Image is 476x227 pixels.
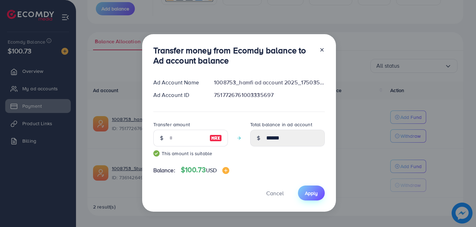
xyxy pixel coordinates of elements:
[153,45,314,66] h3: Transfer money from Ecomdy balance to Ad account balance
[153,150,160,157] img: guide
[258,186,292,200] button: Cancel
[181,166,230,174] h4: $100.73
[305,190,318,197] span: Apply
[208,78,330,86] div: 1008753_hamfi ad account 2025_1750357175489
[148,91,209,99] div: Ad Account ID
[153,121,190,128] label: Transfer amount
[266,189,284,197] span: Cancel
[208,91,330,99] div: 7517726761003335697
[298,186,325,200] button: Apply
[206,166,217,174] span: USD
[153,150,228,157] small: This amount is suitable
[209,134,222,142] img: image
[148,78,209,86] div: Ad Account Name
[153,166,175,174] span: Balance:
[222,167,229,174] img: image
[250,121,312,128] label: Total balance in ad account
